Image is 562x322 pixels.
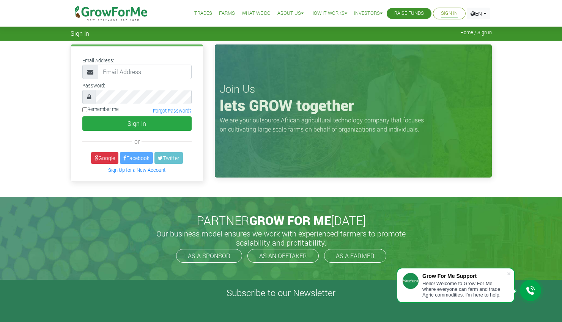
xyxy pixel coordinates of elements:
[242,10,271,17] a: What We Do
[9,287,553,298] h4: Subscribe to our Newsletter
[422,273,507,279] div: Grow For Me Support
[324,249,386,263] a: AS A FARMER
[148,229,414,247] h5: Our business model ensures we work with experienced farmers to promote scalability and profitabil...
[460,30,492,35] span: Home / Sign In
[310,10,347,17] a: How it Works
[82,82,105,89] label: Password:
[277,10,304,17] a: About Us
[82,116,192,131] button: Sign In
[71,30,89,37] span: Sign In
[74,213,489,228] h2: PARTNER [DATE]
[354,10,383,17] a: Investors
[220,82,487,95] h3: Join Us
[247,249,319,263] a: AS AN OFFTAKER
[91,152,118,164] a: Google
[82,107,87,112] input: Remember me
[220,96,487,114] h1: lets GROW together
[98,65,192,79] input: Email Address
[82,137,192,146] div: or
[108,167,165,173] a: Sign Up for a New Account
[422,281,507,298] div: Hello! Welcome to Grow For Me where everyone can farm and trade Agric commodities. I'm here to help.
[467,8,490,19] a: EN
[394,10,424,17] a: Raise Funds
[82,57,114,64] label: Email Address:
[153,108,192,114] a: Forgot Password?
[441,10,458,17] a: Sign In
[194,10,212,17] a: Trades
[219,10,235,17] a: Farms
[220,116,428,134] p: We are your outsource African agricultural technology company that focuses on cultivating large s...
[249,212,331,228] span: GROW FOR ME
[82,106,119,113] label: Remember me
[176,249,242,263] a: AS A SPONSOR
